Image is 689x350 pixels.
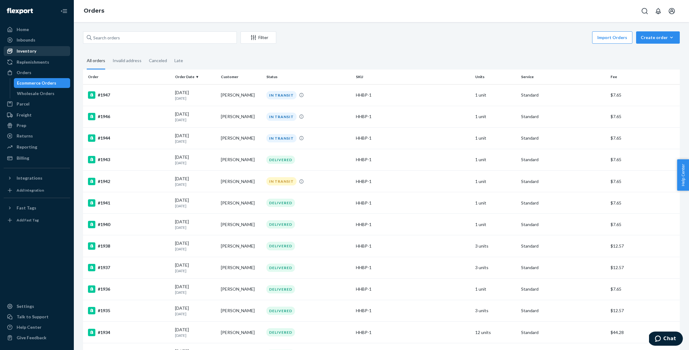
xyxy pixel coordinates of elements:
div: [DATE] [175,111,216,122]
div: HHBP-1 [356,200,470,206]
td: 1 unit [473,127,519,149]
a: Inbounds [4,35,70,45]
button: Open account menu [666,5,678,17]
div: Late [174,53,183,69]
td: $12.57 [608,257,680,278]
th: Order [83,70,173,84]
div: HHBP-1 [356,135,470,141]
p: Standard [521,92,606,98]
div: #1938 [88,242,170,250]
th: Order Date [173,70,218,84]
div: [DATE] [175,240,216,252]
a: Reporting [4,142,70,152]
div: HHBP-1 [356,308,470,314]
a: Orders [4,68,70,78]
td: [PERSON_NAME] [218,322,264,343]
button: Help Center [677,159,689,191]
p: [DATE] [175,160,216,165]
p: Standard [521,329,606,336]
div: Billing [17,155,29,161]
div: Home [17,26,29,33]
p: [DATE] [175,182,216,187]
p: Standard [521,200,606,206]
div: [DATE] [175,219,216,230]
a: Settings [4,301,70,311]
a: Home [4,25,70,34]
p: Standard [521,243,606,249]
td: [PERSON_NAME] [218,149,264,170]
div: #1943 [88,156,170,163]
div: Create order [641,34,675,41]
p: Standard [521,286,606,292]
a: Billing [4,153,70,163]
div: Invalid address [113,53,141,69]
div: #1940 [88,221,170,228]
a: Add Integration [4,185,70,195]
div: DELIVERED [266,242,295,250]
div: #1935 [88,307,170,314]
td: [PERSON_NAME] [218,171,264,192]
p: Standard [521,221,606,228]
td: $12.57 [608,300,680,321]
div: Fast Tags [17,205,36,211]
div: HHBP-1 [356,157,470,163]
div: Orders [17,70,31,76]
div: #1937 [88,264,170,271]
div: DELIVERED [266,264,295,272]
div: Help Center [17,324,42,330]
div: [DATE] [175,284,216,295]
div: Customer [221,74,262,79]
p: [DATE] [175,268,216,273]
div: #1941 [88,199,170,207]
div: [DATE] [175,197,216,209]
td: $44.28 [608,322,680,343]
div: [DATE] [175,305,216,316]
th: Fee [608,70,680,84]
div: HHBP-1 [356,92,470,98]
div: [DATE] [175,154,216,165]
div: IN TRANSIT [266,113,297,121]
td: 1 unit [473,149,519,170]
td: $7.65 [608,278,680,300]
div: DELIVERED [266,156,295,164]
td: [PERSON_NAME] [218,214,264,235]
a: Replenishments [4,57,70,67]
td: $7.65 [608,192,680,214]
div: Talk to Support [17,314,49,320]
td: 12 units [473,322,519,343]
div: DELIVERED [266,328,295,336]
button: Import Orders [592,31,632,44]
td: [PERSON_NAME] [218,84,264,106]
button: Give Feedback [4,333,70,343]
button: Create order [636,31,680,44]
a: Parcel [4,99,70,109]
a: Freight [4,110,70,120]
td: $7.65 [608,149,680,170]
td: 1 unit [473,214,519,235]
th: Service [519,70,608,84]
p: [DATE] [175,246,216,252]
div: Prep [17,122,26,129]
a: Ecommerce Orders [14,78,70,88]
div: Ecommerce Orders [17,80,56,86]
div: HHBP-1 [356,264,470,271]
div: IN TRANSIT [266,134,297,142]
div: DELIVERED [266,285,295,293]
td: 1 unit [473,106,519,127]
div: Add Integration [17,188,44,193]
td: [PERSON_NAME] [218,300,264,321]
td: $12.57 [608,235,680,257]
p: [DATE] [175,203,216,209]
td: 3 units [473,257,519,278]
td: [PERSON_NAME] [218,106,264,127]
p: [DATE] [175,117,216,122]
div: Give Feedback [17,335,46,341]
img: Flexport logo [7,8,33,14]
p: Standard [521,135,606,141]
div: #1946 [88,113,170,120]
p: [DATE] [175,96,216,101]
a: Orders [84,7,104,14]
div: HHBP-1 [356,243,470,249]
div: IN TRANSIT [266,177,297,185]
